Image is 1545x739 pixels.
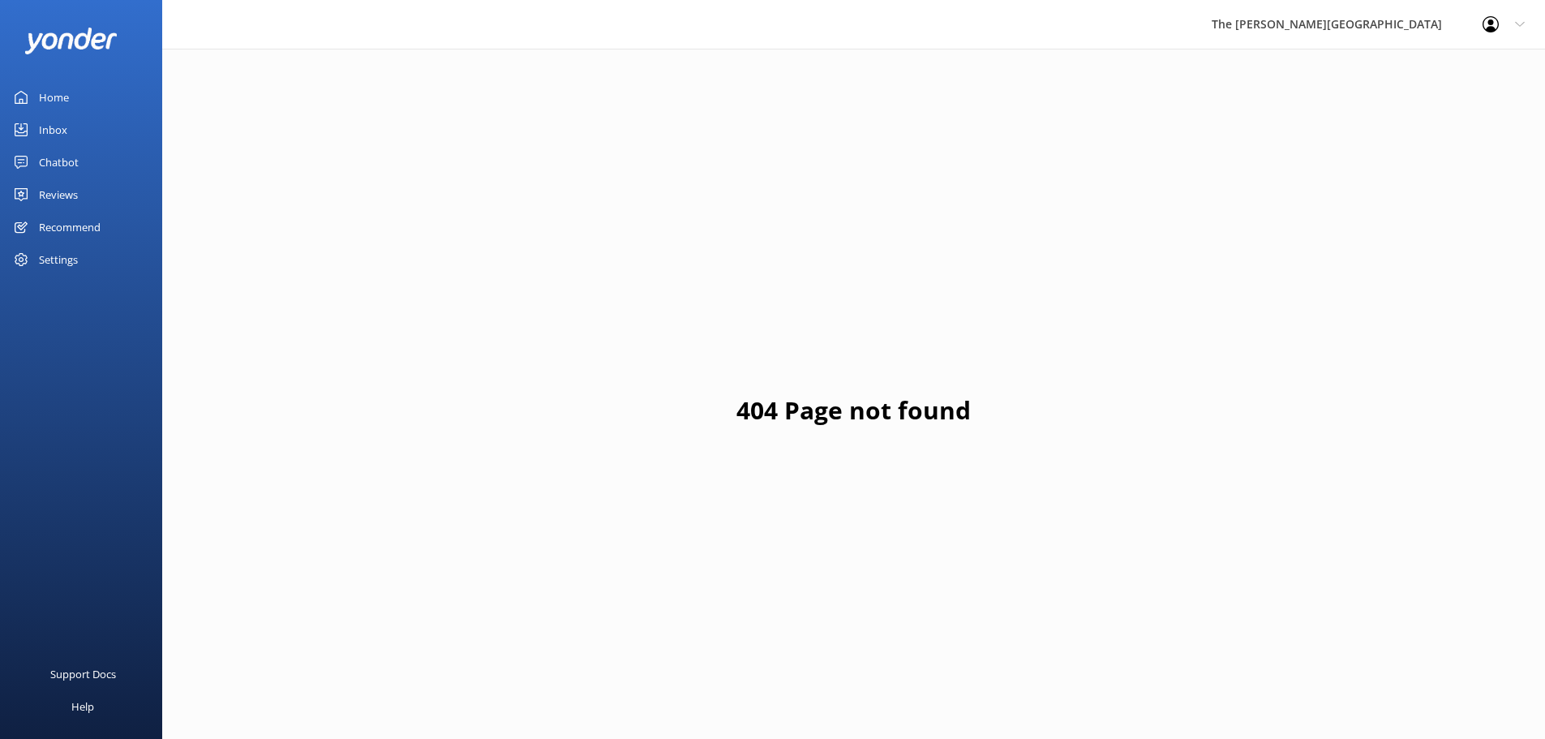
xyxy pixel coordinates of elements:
div: Support Docs [50,658,116,690]
div: Chatbot [39,146,79,178]
img: yonder-white-logo.png [24,28,118,54]
div: Home [39,81,69,114]
div: Inbox [39,114,67,146]
div: Settings [39,243,78,276]
div: Help [71,690,94,723]
div: Reviews [39,178,78,211]
h1: 404 Page not found [736,391,971,430]
div: Recommend [39,211,101,243]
